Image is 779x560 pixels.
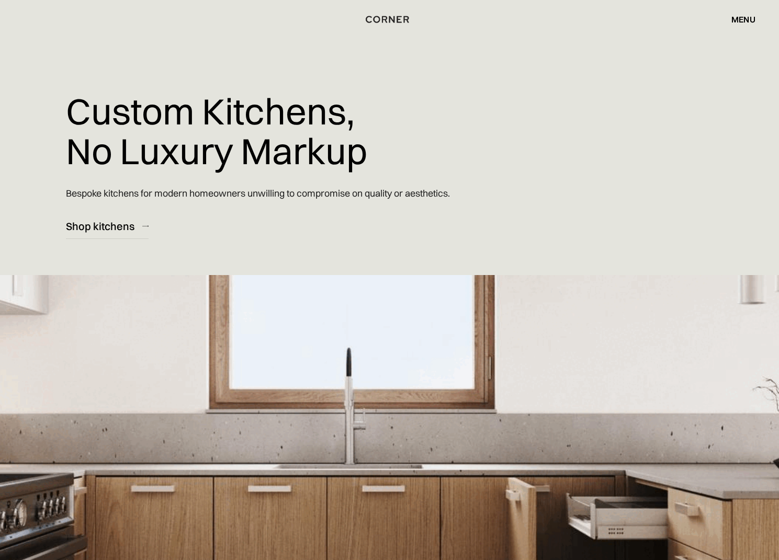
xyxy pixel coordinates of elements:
[347,13,432,26] a: home
[66,213,149,239] a: Shop kitchens
[66,178,450,208] p: Bespoke kitchens for modern homeowners unwilling to compromise on quality or aesthetics.
[731,15,755,24] div: menu
[721,10,755,28] div: menu
[66,84,367,178] h1: Custom Kitchens, No Luxury Markup
[66,219,134,233] div: Shop kitchens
